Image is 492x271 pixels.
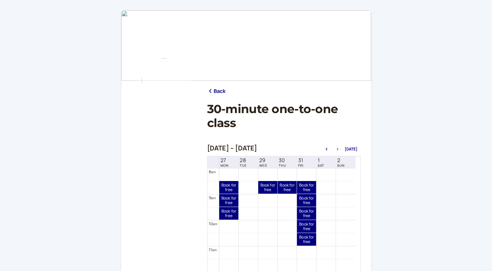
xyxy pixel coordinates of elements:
h2: [DATE] – [DATE] [207,144,257,152]
span: Book for free [219,196,238,205]
span: WED [259,163,267,167]
div: 10 [209,221,218,227]
span: Book for free [297,196,316,205]
span: am [211,196,216,200]
span: Book for free [219,209,238,218]
span: 29 [259,157,267,163]
a: October 27, 2025 [219,157,230,168]
span: FRI [298,163,303,167]
a: October 31, 2025 [297,157,305,168]
span: Book for free [219,183,238,192]
span: Book for free [278,183,297,192]
div: 9 [209,195,216,201]
span: TUE [240,163,247,167]
span: 1 [318,157,324,163]
a: October 30, 2025 [277,157,287,168]
a: Back [207,87,226,96]
span: SAT [318,163,324,167]
span: Book for free [297,209,316,218]
span: MON [220,163,229,167]
span: am [211,170,216,174]
span: Book for free [297,235,316,244]
span: Book for free [258,183,277,192]
span: Book for free [297,222,316,231]
a: November 2, 2025 [336,157,346,168]
div: 8 [209,169,216,175]
span: am [213,222,217,226]
span: SUN [337,163,345,167]
a: October 29, 2025 [258,157,269,168]
h1: 30-minute one-to-one class [207,102,361,130]
span: 27 [220,157,229,163]
span: THU [279,163,286,167]
span: am [212,248,217,252]
span: 30 [279,157,286,163]
a: October 28, 2025 [238,157,248,168]
a: November 1, 2025 [316,157,326,168]
span: 31 [298,157,303,163]
span: 28 [240,157,247,163]
span: Book for free [297,183,316,192]
button: [DATE] [345,147,357,151]
span: 2 [337,157,345,163]
div: 11 [209,247,217,253]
